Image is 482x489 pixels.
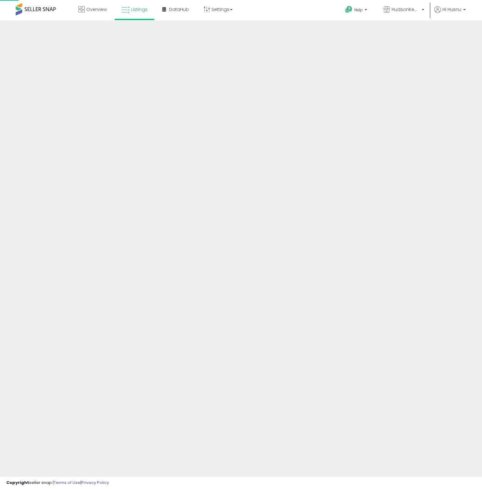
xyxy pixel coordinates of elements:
[392,6,420,13] span: HudsonKean Trading
[131,6,147,13] span: Listings
[345,6,353,13] i: Get Help
[434,6,466,20] a: Hi Husnu
[340,1,373,20] a: Help
[169,6,189,13] span: DataHub
[354,7,363,13] span: Help
[442,6,461,13] span: Hi Husnu
[86,6,107,13] span: Overview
